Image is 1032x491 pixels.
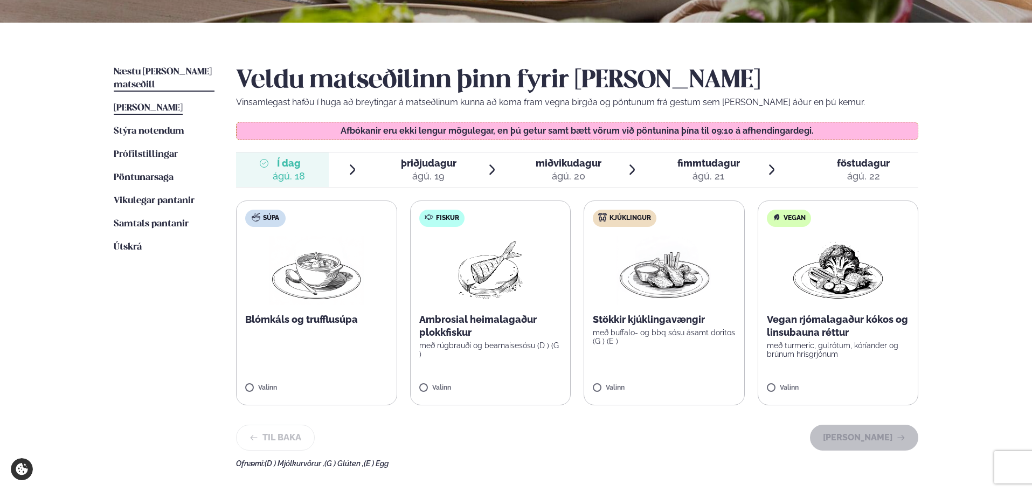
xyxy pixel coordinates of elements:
[436,214,459,223] span: Fiskur
[837,170,890,183] div: ágú. 22
[236,425,315,451] button: Til baka
[401,157,456,169] span: þriðjudagur
[837,157,890,169] span: föstudagur
[609,214,651,223] span: Kjúklingur
[425,213,433,222] img: fish.svg
[593,313,736,326] p: Stökkir kjúklingavængir
[767,313,910,339] p: Vegan rjómalagaður kókos og linsubauna réttur
[772,213,781,222] img: Vegan.svg
[114,67,212,89] span: Næstu [PERSON_NAME] matseðill
[236,66,918,96] h2: Veldu matseðilinn þinn fyrir [PERSON_NAME]
[114,66,214,92] a: Næstu [PERSON_NAME] matseðill
[598,213,607,222] img: chicken.svg
[114,127,184,136] span: Stýra notendum
[265,459,324,468] span: (D ) Mjólkurvörur ,
[419,341,562,358] p: með rúgbrauði og bearnaisesósu (D ) (G )
[114,102,183,115] a: [PERSON_NAME]
[324,459,364,468] span: (G ) Glúten ,
[236,459,918,468] div: Ofnæmi:
[791,236,885,305] img: Vegan.png
[617,236,711,305] img: Chicken-wings-legs.png
[784,214,806,223] span: Vegan
[114,219,189,229] span: Samtals pantanir
[456,236,525,305] img: fish.png
[114,243,142,252] span: Útskrá
[114,171,174,184] a: Pöntunarsaga
[677,170,740,183] div: ágú. 21
[364,459,389,468] span: (E ) Egg
[114,218,189,231] a: Samtals pantanir
[114,103,183,113] span: [PERSON_NAME]
[114,173,174,182] span: Pöntunarsaga
[536,157,601,169] span: miðvikudagur
[114,125,184,138] a: Stýra notendum
[810,425,918,451] button: [PERSON_NAME]
[273,157,305,170] span: Í dag
[252,213,260,222] img: soup.svg
[593,328,736,345] p: með buffalo- og bbq sósu ásamt doritos (G ) (E )
[114,150,178,159] span: Prófílstillingar
[114,196,195,205] span: Vikulegar pantanir
[263,214,279,223] span: Súpa
[767,341,910,358] p: með turmeric, gulrótum, kóríander og brúnum hrísgrjónum
[677,157,740,169] span: fimmtudagur
[536,170,601,183] div: ágú. 20
[419,313,562,339] p: Ambrosial heimalagaður plokkfiskur
[245,313,388,326] p: Blómkáls og trufflusúpa
[273,170,305,183] div: ágú. 18
[11,458,33,480] a: Cookie settings
[236,96,918,109] p: Vinsamlegast hafðu í huga að breytingar á matseðlinum kunna að koma fram vegna birgða og pöntunum...
[269,236,364,305] img: Soup.png
[114,241,142,254] a: Útskrá
[114,195,195,208] a: Vikulegar pantanir
[247,127,908,135] p: Afbókanir eru ekki lengur mögulegar, en þú getur samt bætt vörum við pöntunina þína til 09:10 á a...
[401,170,456,183] div: ágú. 19
[114,148,178,161] a: Prófílstillingar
